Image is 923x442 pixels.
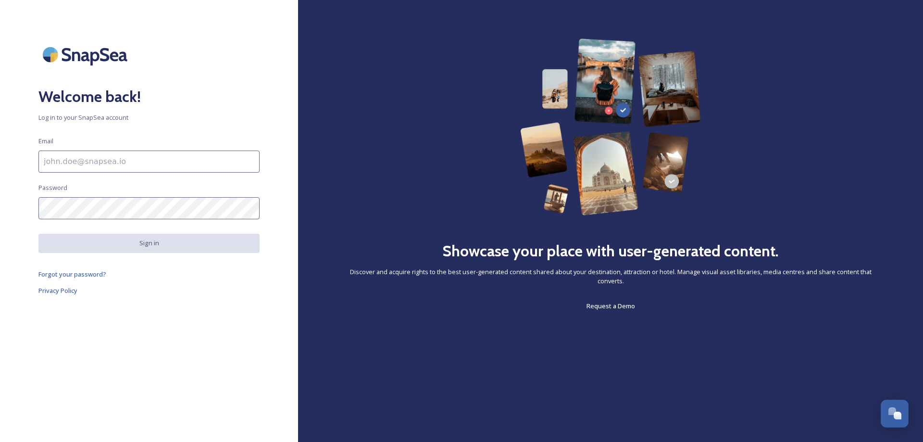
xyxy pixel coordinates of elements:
[38,38,135,71] img: SnapSea Logo
[442,240,779,263] h2: Showcase your place with user-generated content.
[586,302,635,310] span: Request a Demo
[38,234,260,253] button: Sign in
[38,151,260,173] input: john.doe@snapsea.io
[38,268,260,280] a: Forgot your password?
[881,400,909,428] button: Open Chat
[38,113,260,122] span: Log in to your SnapSea account
[38,85,260,108] h2: Welcome back!
[586,300,635,312] a: Request a Demo
[520,38,700,215] img: 63b42ca75bacad526042e722_Group%20154-p-800.png
[38,183,67,192] span: Password
[38,286,77,295] span: Privacy Policy
[38,270,106,278] span: Forgot your password?
[38,137,53,146] span: Email
[38,285,260,296] a: Privacy Policy
[337,267,885,286] span: Discover and acquire rights to the best user-generated content shared about your destination, att...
